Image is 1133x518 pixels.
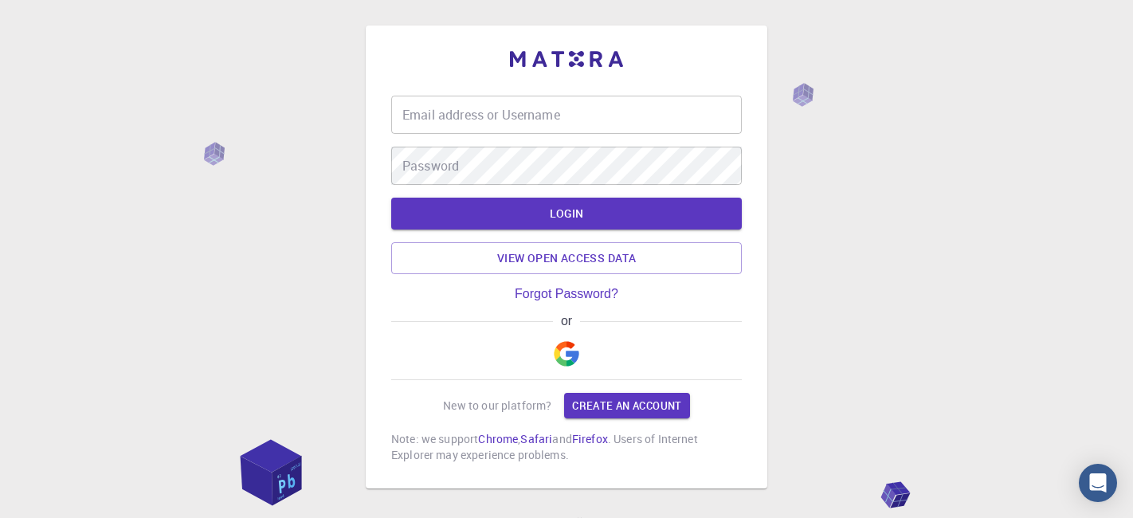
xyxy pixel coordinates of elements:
a: Create an account [564,393,689,418]
a: Safari [520,431,552,446]
a: Firefox [572,431,608,446]
a: View open access data [391,242,742,274]
div: Open Intercom Messenger [1079,464,1117,502]
img: Google [554,341,579,367]
a: Forgot Password? [515,287,618,301]
a: Chrome [478,431,518,446]
span: or [553,314,579,328]
button: LOGIN [391,198,742,230]
p: New to our platform? [443,398,551,414]
p: Note: we support , and . Users of Internet Explorer may experience problems. [391,431,742,463]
